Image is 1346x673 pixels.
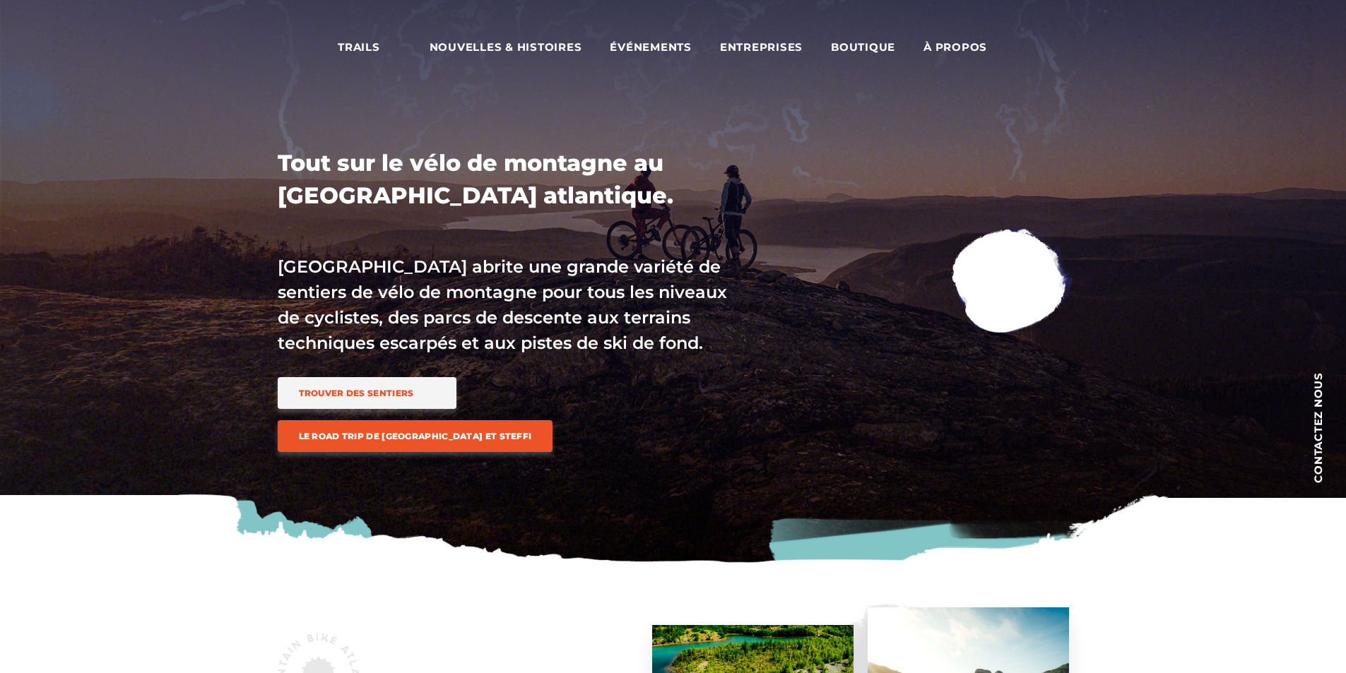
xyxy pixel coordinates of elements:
span: Boutique [831,40,895,54]
span: Trails [338,40,401,54]
a: Contactez nous [1289,367,1346,487]
p: [GEOGRAPHIC_DATA] abrite une grande variété de sentiers de vélo de montagne pour tous les niveaux... [278,254,730,356]
span: Entreprises [720,40,803,54]
a: Trouver des sentiers icône de piste [278,377,456,409]
span: Le road trip de [GEOGRAPHIC_DATA] et Steffi [299,431,532,441]
span: Trouver des sentiers [299,388,414,398]
span: À propos [923,40,1008,54]
span: Événements [610,40,692,54]
a: Le road trip de [GEOGRAPHIC_DATA] et Steffi [278,420,553,452]
span: Nouvelles & Histoires [430,40,582,54]
span: Contactez nous [1313,372,1323,483]
h1: Tout sur le vélo de montagne au [GEOGRAPHIC_DATA] atlantique. [278,147,730,212]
